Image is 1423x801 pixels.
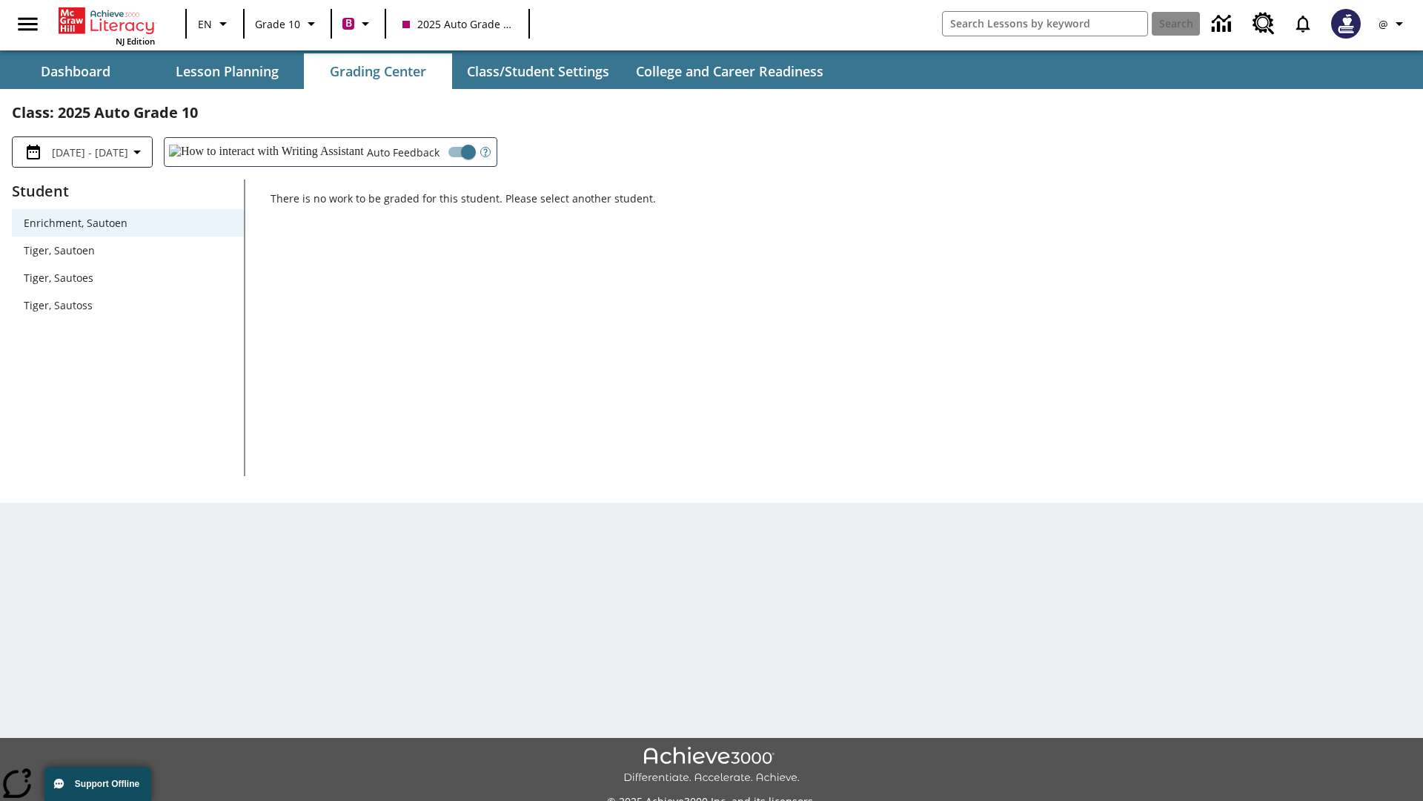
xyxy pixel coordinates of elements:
span: [DATE] - [DATE] [52,145,128,160]
svg: Collapse Date Range Filter [128,143,146,161]
div: Tiger, Sautoen [12,237,244,264]
button: Support Offline [44,767,151,801]
span: Auto Feedback [367,145,439,160]
a: Home [59,6,155,36]
div: Enrichment, Sautoen [12,209,244,237]
button: Select a new avatar [1322,4,1370,43]
span: EN [198,16,212,32]
div: Tiger, Sautoss [12,291,244,319]
button: Boost Class color is violet red. Change class color [336,10,380,37]
a: Resource Center, Will open in new tab [1244,4,1284,44]
button: Grade: Grade 10, Select a grade [249,10,326,37]
button: Class/Student Settings [455,53,621,89]
span: Tiger, Sautoen [24,243,232,258]
a: Data Center [1203,4,1244,44]
p: Student [12,179,244,203]
button: Language: EN, Select a language [191,10,239,37]
button: Dashboard [1,53,150,89]
span: NJ Edition [116,36,155,47]
button: Select the date range menu item [19,143,146,161]
span: Support Offline [75,779,139,789]
button: Grading Center [304,53,452,89]
span: @ [1379,16,1388,32]
span: B [345,14,352,33]
button: Open Help for Writing Assistant [474,138,497,166]
span: Enrichment, Sautoen [24,215,232,231]
span: Tiger, Sautoss [24,297,232,313]
span: Tiger, Sautoes [24,270,232,286]
button: Open side menu [6,2,50,46]
img: Avatar [1331,9,1361,39]
a: Notifications [1284,4,1322,43]
button: Profile/Settings [1370,10,1417,37]
p: There is no work to be graded for this student. Please select another student. [271,191,1411,218]
span: 2025 Auto Grade 10 [402,16,512,32]
input: search field [943,12,1147,36]
div: Tiger, Sautoes [12,264,244,291]
button: College and Career Readiness [624,53,835,89]
h2: Class : 2025 Auto Grade 10 [12,101,1411,125]
button: Lesson Planning [153,53,301,89]
img: How to interact with Writing Assistant [169,145,364,159]
img: Achieve3000 Differentiate Accelerate Achieve [623,747,800,785]
span: Grade 10 [255,16,300,32]
div: Home [59,4,155,47]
